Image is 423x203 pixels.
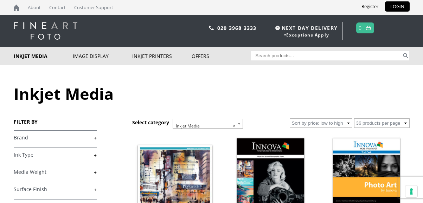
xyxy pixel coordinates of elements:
[14,165,97,179] h4: Media Weight
[286,32,329,38] a: Exceptions Apply
[274,24,338,32] span: NEXT DAY DELIVERY
[233,121,236,131] span: ×
[14,169,97,176] a: +
[14,130,97,144] h4: Brand
[366,26,371,30] img: basket.svg
[173,119,243,129] span: Inkjet Media
[14,152,97,158] a: +
[14,118,97,125] h3: FILTER BY
[132,47,192,65] a: Inkjet Printers
[132,119,169,126] h3: Select category
[275,26,280,30] img: time.svg
[217,25,257,31] a: 020 3968 3333
[402,51,410,60] button: Search
[192,47,251,65] a: Offers
[209,26,214,30] img: phone.svg
[14,182,97,196] h4: Surface Finish
[14,22,77,40] img: logo-white.svg
[14,83,410,104] h1: Inkjet Media
[356,1,384,12] a: Register
[385,1,410,12] a: LOGIN
[73,47,132,65] a: Image Display
[173,119,243,133] span: Inkjet Media
[290,118,352,128] select: Shop order
[14,47,73,65] a: Inkjet Media
[14,186,97,193] a: +
[14,135,97,141] a: +
[251,51,402,60] input: Search products…
[405,185,417,197] button: Your consent preferences for tracking technologies
[359,23,362,33] a: 0
[14,148,97,162] h4: Ink Type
